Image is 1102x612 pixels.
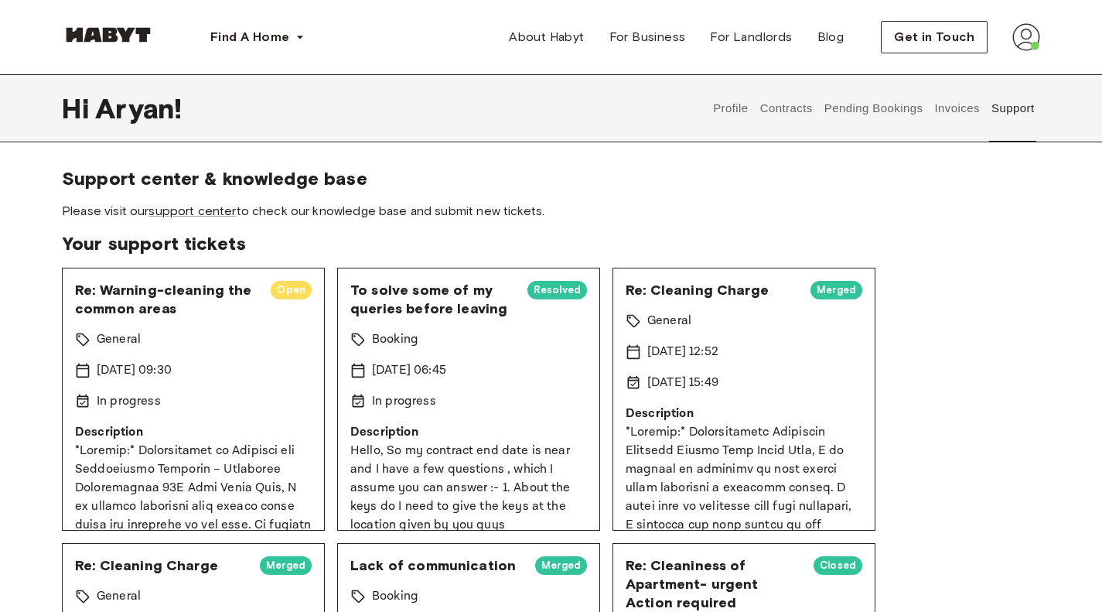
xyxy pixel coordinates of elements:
span: Please visit our to check our knowledge base and submit new tickets. [62,203,1040,220]
img: Habyt [62,27,155,43]
span: Blog [817,28,844,46]
span: Lack of communication [350,556,523,575]
p: Booking [372,330,418,349]
a: support center [148,203,236,218]
span: Merged [535,558,587,573]
span: Find A Home [210,28,289,46]
span: Hi [62,92,95,125]
span: Re: Cleaniness of Apartment- urgent Action required [626,556,801,612]
a: Blog [805,22,857,53]
button: Find A Home [198,22,317,53]
p: [DATE] 06:45 [372,361,446,380]
p: [DATE] 09:30 [97,361,172,380]
span: For Business [609,28,686,46]
span: Get in Touch [894,28,974,46]
a: For Landlords [698,22,804,53]
a: For Business [597,22,698,53]
span: For Landlords [710,28,792,46]
p: General [647,312,691,330]
span: Re: Warning-cleaning the common areas [75,281,258,318]
span: To solve some of my queries before leaving [350,281,515,318]
p: [DATE] 12:52 [647,343,718,361]
button: Invoices [933,74,981,142]
span: Aryan ! [95,92,182,125]
img: avatar [1012,23,1040,51]
p: Description [75,423,312,442]
p: General [97,330,141,349]
div: user profile tabs [708,74,1040,142]
span: Support center & knowledge base [62,167,1040,190]
p: In progress [372,392,436,411]
button: Pending Bookings [822,74,925,142]
span: Merged [260,558,312,573]
span: Re: Cleaning Charge [75,556,247,575]
span: Closed [814,558,862,573]
span: Your support tickets [62,232,1040,255]
button: Support [989,74,1036,142]
span: Re: Cleaning Charge [626,281,798,299]
span: About Habyt [509,28,584,46]
span: Merged [810,282,862,298]
button: Get in Touch [881,21,988,53]
button: Contracts [758,74,814,142]
p: Booking [372,587,418,606]
span: Open [271,282,312,298]
button: Profile [711,74,751,142]
span: Resolved [527,282,587,298]
p: In progress [97,392,161,411]
p: Description [626,405,862,423]
p: Description [350,423,587,442]
a: About Habyt [496,22,596,53]
p: General [97,587,141,606]
p: [DATE] 15:49 [647,374,718,392]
